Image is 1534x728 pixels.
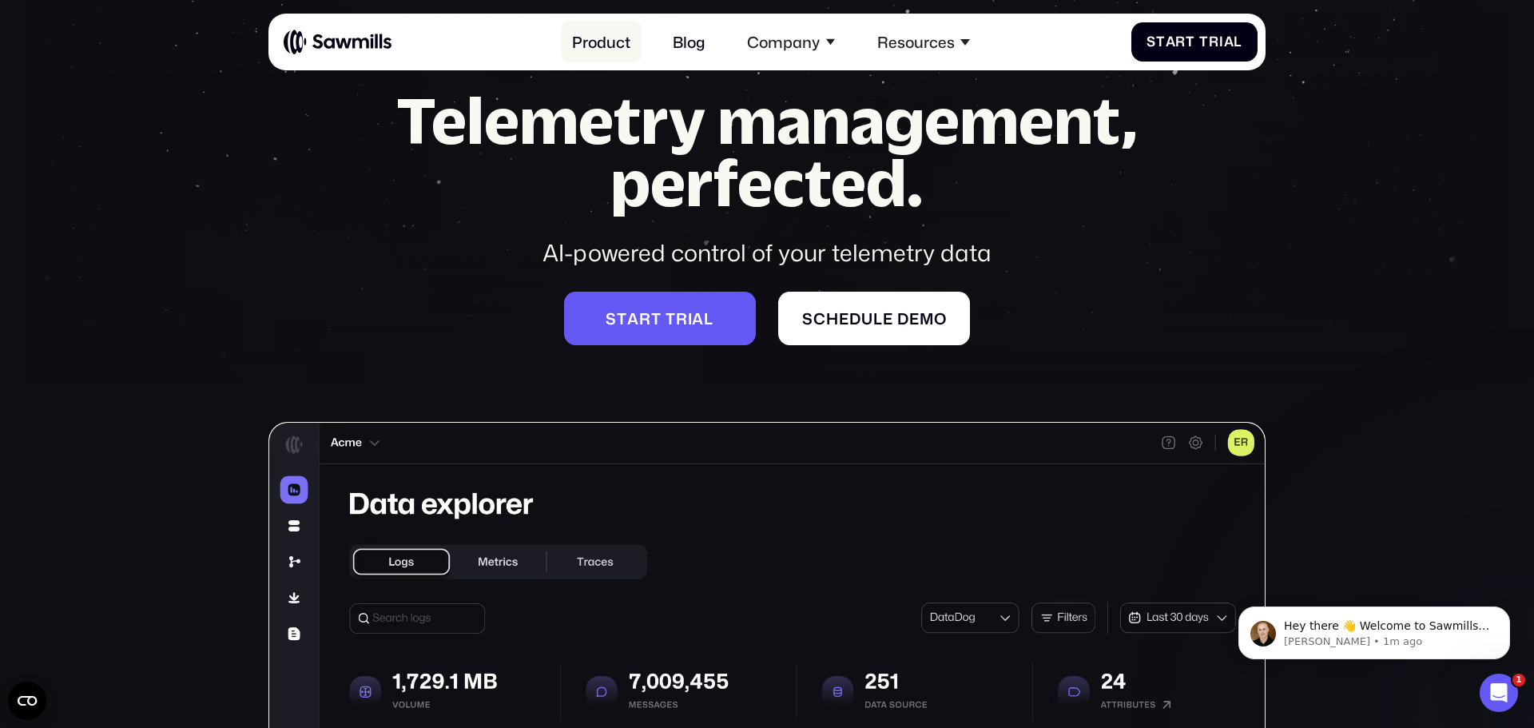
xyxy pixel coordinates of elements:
a: Scheduledemo [778,292,970,344]
span: l [873,309,883,328]
span: t [666,309,676,328]
span: S [606,309,617,328]
div: Company [747,33,820,51]
div: Resources [877,33,955,51]
div: Resources [866,21,981,62]
span: i [1219,34,1224,50]
iframe: Intercom live chat [1480,674,1518,712]
a: Product [561,21,642,62]
span: l [1234,34,1242,50]
span: l [704,309,713,328]
span: e [839,309,849,328]
h1: Telemetry management, perfected. [360,90,1174,214]
p: Message from Winston, sent 1m ago [70,62,276,76]
span: o [934,309,947,328]
span: a [692,309,704,328]
span: T [1199,34,1209,50]
span: r [639,309,651,328]
span: t [617,309,627,328]
div: AI-powered control of your telemetry data [360,237,1174,269]
span: t [651,309,662,328]
span: Hey there 👋 Welcome to Sawmills. The smart telemetry management platform that solves cost, qualit... [70,46,275,138]
iframe: Intercom notifications message [1214,573,1534,685]
a: Starttrial [564,292,756,344]
span: e [883,309,893,328]
span: a [627,309,639,328]
div: Company [736,21,846,62]
span: m [920,309,934,328]
button: Open CMP widget [8,682,46,720]
span: S [802,309,813,328]
span: h [826,309,839,328]
span: e [909,309,920,328]
span: i [688,309,693,328]
span: S [1147,34,1156,50]
span: u [861,309,873,328]
span: c [813,309,826,328]
span: t [1156,34,1166,50]
span: r [676,309,688,328]
span: a [1166,34,1176,50]
span: d [897,309,909,328]
a: Blog [661,21,717,62]
span: t [1186,34,1195,50]
span: r [1175,34,1186,50]
span: 1 [1512,674,1525,686]
span: r [1209,34,1219,50]
a: StartTrial [1131,22,1258,62]
span: a [1224,34,1234,50]
span: d [849,309,861,328]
